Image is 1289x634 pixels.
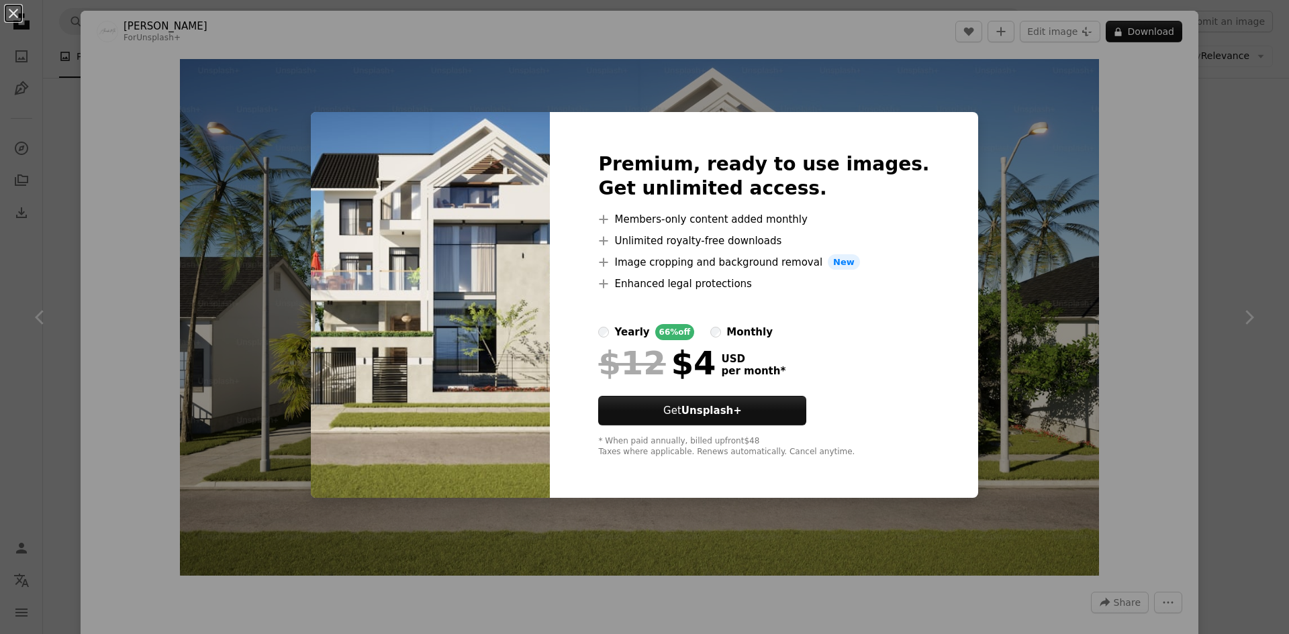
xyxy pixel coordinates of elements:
[598,346,716,380] div: $4
[721,365,785,377] span: per month *
[598,233,929,249] li: Unlimited royalty-free downloads
[681,405,742,417] strong: Unsplash+
[598,436,929,458] div: * When paid annually, billed upfront $48 Taxes where applicable. Renews automatically. Cancel any...
[828,254,860,270] span: New
[721,353,785,365] span: USD
[598,276,929,292] li: Enhanced legal protections
[598,254,929,270] li: Image cropping and background removal
[614,324,649,340] div: yearly
[598,346,665,380] span: $12
[598,152,929,201] h2: Premium, ready to use images. Get unlimited access.
[598,211,929,227] li: Members-only content added monthly
[598,396,806,425] button: GetUnsplash+
[598,327,609,337] input: yearly66%off
[311,112,550,498] img: premium_photo-1671358689953-ee06a6671fce
[655,324,695,340] div: 66% off
[726,324,773,340] div: monthly
[710,327,721,337] input: monthly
